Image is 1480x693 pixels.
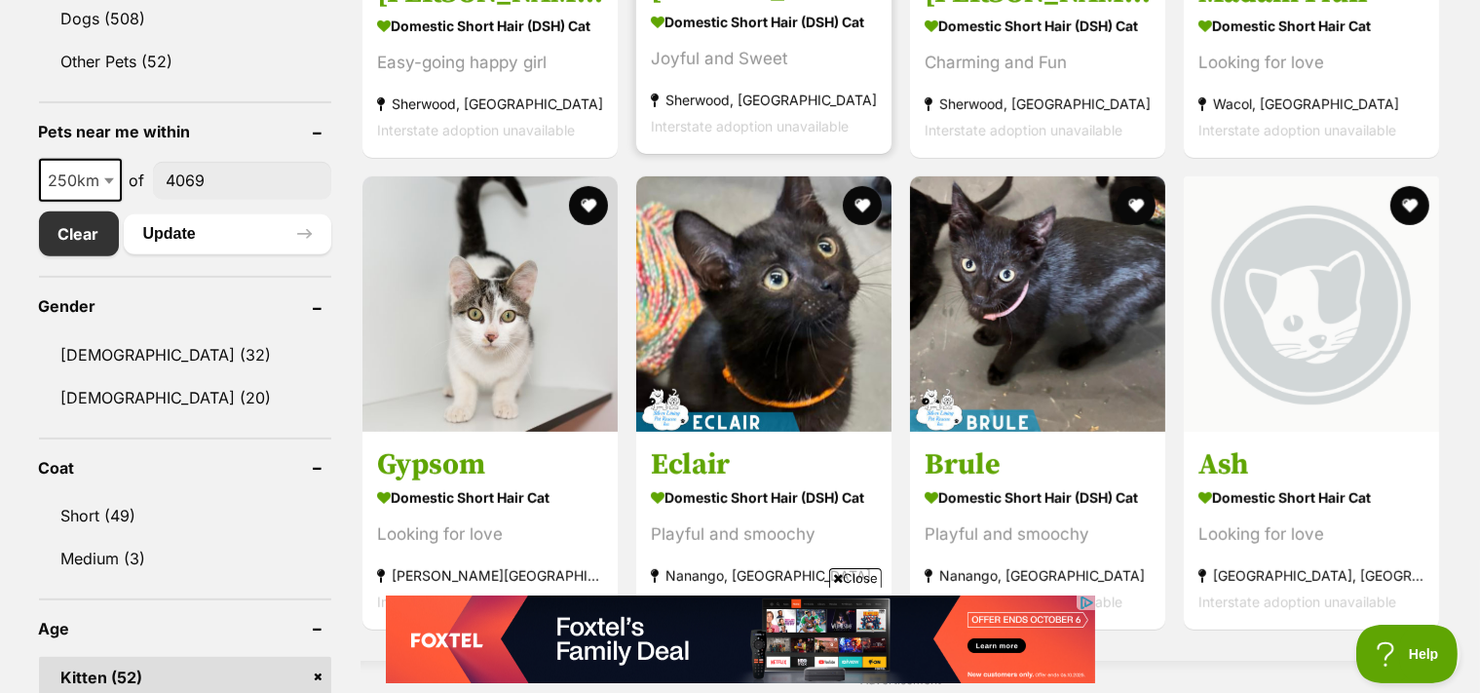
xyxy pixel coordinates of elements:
a: Clear [39,212,119,256]
h3: Eclair [651,446,877,483]
strong: Domestic Short Hair (DSH) Cat [925,483,1151,512]
button: favourite [843,186,882,225]
strong: [PERSON_NAME][GEOGRAPHIC_DATA], [GEOGRAPHIC_DATA] [377,562,603,589]
span: of [130,169,145,192]
span: 250km [39,159,122,202]
header: Age [39,620,331,637]
strong: Domestic Short Hair (DSH) Cat [651,8,877,36]
header: Gender [39,297,331,315]
strong: Wacol, [GEOGRAPHIC_DATA] [1198,91,1424,117]
a: [DEMOGRAPHIC_DATA] (20) [39,377,331,418]
h3: Brule [925,446,1151,483]
a: [DEMOGRAPHIC_DATA] (32) [39,334,331,375]
iframe: Help Scout Beacon - Open [1356,625,1461,683]
span: Interstate adoption unavailable [651,118,849,135]
strong: Domestic Short Hair Cat [1198,12,1424,40]
input: postcode [153,162,331,199]
a: Brule Domestic Short Hair (DSH) Cat Playful and smoochy Nanango, [GEOGRAPHIC_DATA] Interstate ado... [910,432,1165,630]
span: Close [829,568,882,588]
div: Looking for love [1198,521,1424,548]
a: Medium (3) [39,538,331,579]
div: Looking for love [1198,50,1424,76]
a: Gypsom Domestic Short Hair Cat Looking for love [PERSON_NAME][GEOGRAPHIC_DATA], [GEOGRAPHIC_DATA]... [362,432,618,630]
strong: Domestic Short Hair (DSH) Cat [377,12,603,40]
div: Easy-going happy girl [377,50,603,76]
a: Eclair Domestic Short Hair (DSH) Cat Playful and smoochy Nanango, [GEOGRAPHIC_DATA] Interstate ad... [636,432,892,630]
iframe: Advertisement [386,596,1095,683]
strong: [GEOGRAPHIC_DATA], [GEOGRAPHIC_DATA] [1198,562,1424,589]
span: Interstate adoption unavailable [1198,594,1396,610]
div: Playful and smoochy [651,521,877,548]
img: Gypsom - Domestic Short Hair Cat [362,176,618,432]
a: Short (49) [39,495,331,536]
div: Charming and Fun [925,50,1151,76]
button: favourite [1391,186,1430,225]
h3: Ash [1198,446,1424,483]
img: Brule - Domestic Short Hair (DSH) Cat [910,176,1165,432]
header: Pets near me within [39,123,331,140]
strong: Nanango, [GEOGRAPHIC_DATA] [925,562,1151,589]
a: Other Pets (52) [39,41,331,82]
strong: Domestic Short Hair (DSH) Cat [651,483,877,512]
div: Looking for love [377,521,603,548]
h3: Gypsom [377,446,603,483]
span: 250km [41,167,120,194]
span: Interstate adoption unavailable [377,594,575,610]
strong: Sherwood, [GEOGRAPHIC_DATA] [377,91,603,117]
strong: Nanango, [GEOGRAPHIC_DATA] [651,562,877,589]
div: Playful and smoochy [925,521,1151,548]
strong: Sherwood, [GEOGRAPHIC_DATA] [925,91,1151,117]
button: favourite [1117,186,1156,225]
img: Eclair - Domestic Short Hair (DSH) Cat [636,176,892,432]
strong: Sherwood, [GEOGRAPHIC_DATA] [651,87,877,113]
strong: Domestic Short Hair Cat [377,483,603,512]
div: Joyful and Sweet [651,46,877,72]
span: Interstate adoption unavailable [377,122,575,138]
span: Interstate adoption unavailable [1198,122,1396,138]
button: favourite [569,186,608,225]
button: Update [124,214,331,253]
span: Interstate adoption unavailable [925,122,1122,138]
a: Ash Domestic Short Hair Cat Looking for love [GEOGRAPHIC_DATA], [GEOGRAPHIC_DATA] Interstate adop... [1184,432,1439,630]
strong: Domestic Short Hair (DSH) Cat [925,12,1151,40]
strong: Domestic Short Hair Cat [1198,483,1424,512]
header: Coat [39,459,331,477]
